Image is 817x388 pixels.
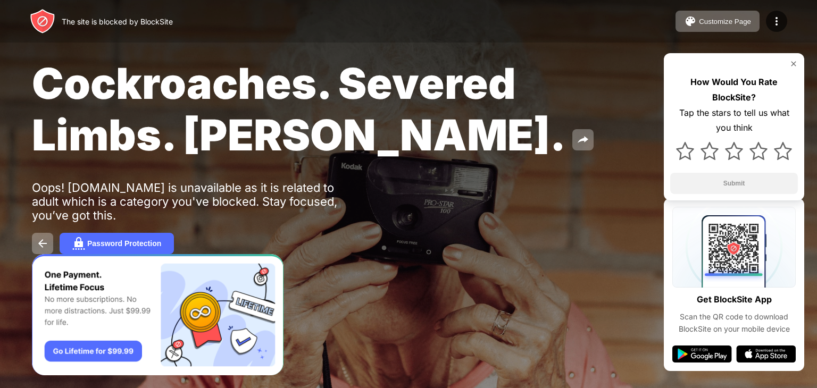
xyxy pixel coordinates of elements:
iframe: Banner [32,254,284,376]
button: Password Protection [60,233,174,254]
img: header-logo.svg [30,9,55,34]
img: star.svg [725,142,743,160]
button: Submit [670,173,798,194]
button: Customize Page [676,11,760,32]
span: Cockroaches. Severed Limbs. [PERSON_NAME]. [32,57,566,161]
img: pallet.svg [684,15,697,28]
div: How Would You Rate BlockSite? [670,74,798,105]
div: The site is blocked by BlockSite [62,17,173,26]
img: share.svg [577,133,589,146]
div: Oops! [DOMAIN_NAME] is unavailable as it is related to adult which is a category you've blocked. ... [32,181,361,222]
img: star.svg [749,142,768,160]
img: back.svg [36,237,49,250]
img: rate-us-close.svg [789,60,798,68]
img: star.svg [676,142,694,160]
div: Password Protection [87,239,161,248]
div: Scan the QR code to download BlockSite on your mobile device [672,311,796,335]
div: Tap the stars to tell us what you think [670,105,798,136]
img: star.svg [701,142,719,160]
img: password.svg [72,237,85,250]
img: google-play.svg [672,345,732,362]
img: menu-icon.svg [770,15,783,28]
img: app-store.svg [736,345,796,362]
div: Customize Page [699,18,751,26]
img: star.svg [774,142,792,160]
